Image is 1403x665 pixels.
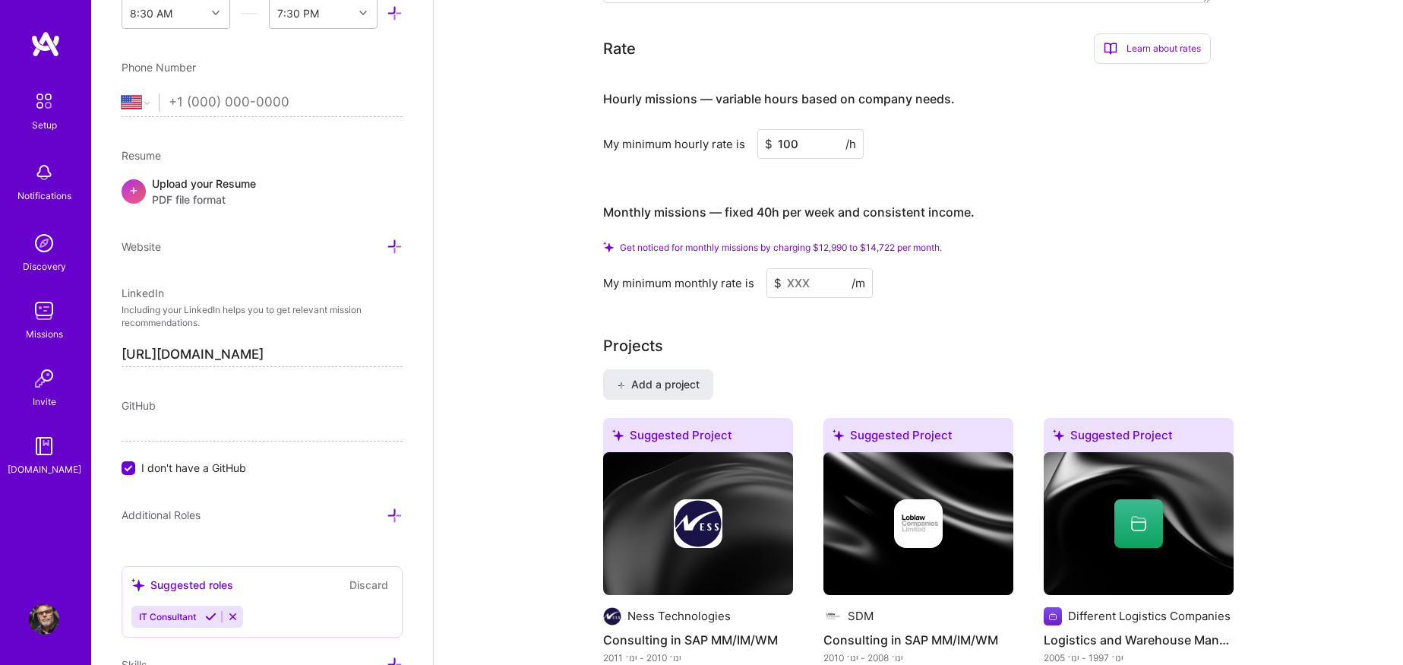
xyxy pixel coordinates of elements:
div: Rate [603,37,636,60]
span: GitHub [122,399,156,412]
h4: Consulting in SAP MM/IM/WM [823,630,1013,650]
input: +1 (000) 000-0000 [169,81,403,125]
i: icon SuggestedTeams [131,578,144,591]
div: Discovery [23,258,66,274]
img: Company logo [894,499,943,548]
div: Upload your Resume [152,176,256,207]
div: Learn about rates [1094,33,1211,64]
div: [DOMAIN_NAME] [8,461,81,477]
i: Check [603,242,614,252]
h4: Consulting in SAP MM/IM/WM [603,630,793,650]
img: Company logo [1044,607,1062,625]
span: I don't have a GitHub [141,460,246,476]
div: Different Logistics Companies [1068,608,1231,624]
span: IT Consultant [139,611,196,622]
span: Resume [122,149,161,162]
span: + [129,182,138,198]
h4: Logistics and Warehouse Management [1044,630,1234,650]
span: /h [845,136,856,152]
button: Add a project [603,369,713,400]
img: Company logo [823,607,842,625]
div: +Upload your ResumePDF file format [122,176,403,207]
img: setup [28,85,60,117]
i: icon Chevron [212,9,220,17]
span: Additional Roles [122,508,201,521]
span: Website [122,240,161,253]
img: Invite [29,363,59,394]
i: icon BookOpen [1104,42,1117,55]
i: icon Chevron [359,9,367,17]
div: Suggested Project [823,418,1013,458]
input: XXX [766,268,873,298]
img: logo [30,30,61,58]
img: bell [29,157,59,188]
span: PDF file format [152,192,256,207]
img: cover [1044,452,1234,595]
div: 7:30 PM [277,5,319,21]
a: User Avatar [25,604,63,635]
div: My minimum hourly rate is [603,136,745,152]
img: discovery [29,228,59,258]
div: Suggested roles [131,577,233,593]
img: Company logo [603,607,621,625]
img: cover [823,452,1013,595]
i: icon PlusBlack [617,382,625,390]
img: User Avatar [29,604,59,635]
div: Ness Technologies [627,608,731,624]
div: Invite [33,394,56,410]
span: $ [774,275,782,291]
div: SDM [848,608,874,624]
img: guide book [29,431,59,461]
span: LinkedIn [122,287,164,299]
i: Reject [227,611,239,622]
span: Add a project [617,377,700,392]
span: Get noticed for monthly missions by charging $12,990 to $14,722 per month. [620,242,942,253]
div: Missions [26,326,63,342]
i: icon SuggestedTeams [612,429,624,441]
i: icon SuggestedTeams [833,429,844,441]
div: 8:30 AM [130,5,172,21]
div: Suggested Project [1044,418,1234,458]
h4: Hourly missions — variable hours based on company needs. [603,92,955,106]
div: My minimum monthly rate is [603,275,754,291]
div: Add projects you've worked on [603,334,663,357]
div: Suggested Project [603,418,793,458]
input: XXX [757,129,864,159]
div: Projects [603,334,663,357]
i: icon SuggestedTeams [1053,429,1064,441]
i: Accept [205,611,216,622]
img: Company logo [674,499,722,548]
i: icon HorizontalInLineDivider [242,5,258,21]
img: cover [603,452,793,595]
span: Phone Number [122,61,196,74]
div: Notifications [17,188,71,204]
span: $ [765,136,773,152]
h4: Monthly missions — fixed 40h per week and consistent income. [603,205,975,220]
span: /m [852,275,865,291]
div: Setup [32,117,57,133]
p: Including your LinkedIn helps you to get relevant mission recommendations. [122,304,403,330]
img: teamwork [29,296,59,326]
button: Discard [345,576,393,594]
